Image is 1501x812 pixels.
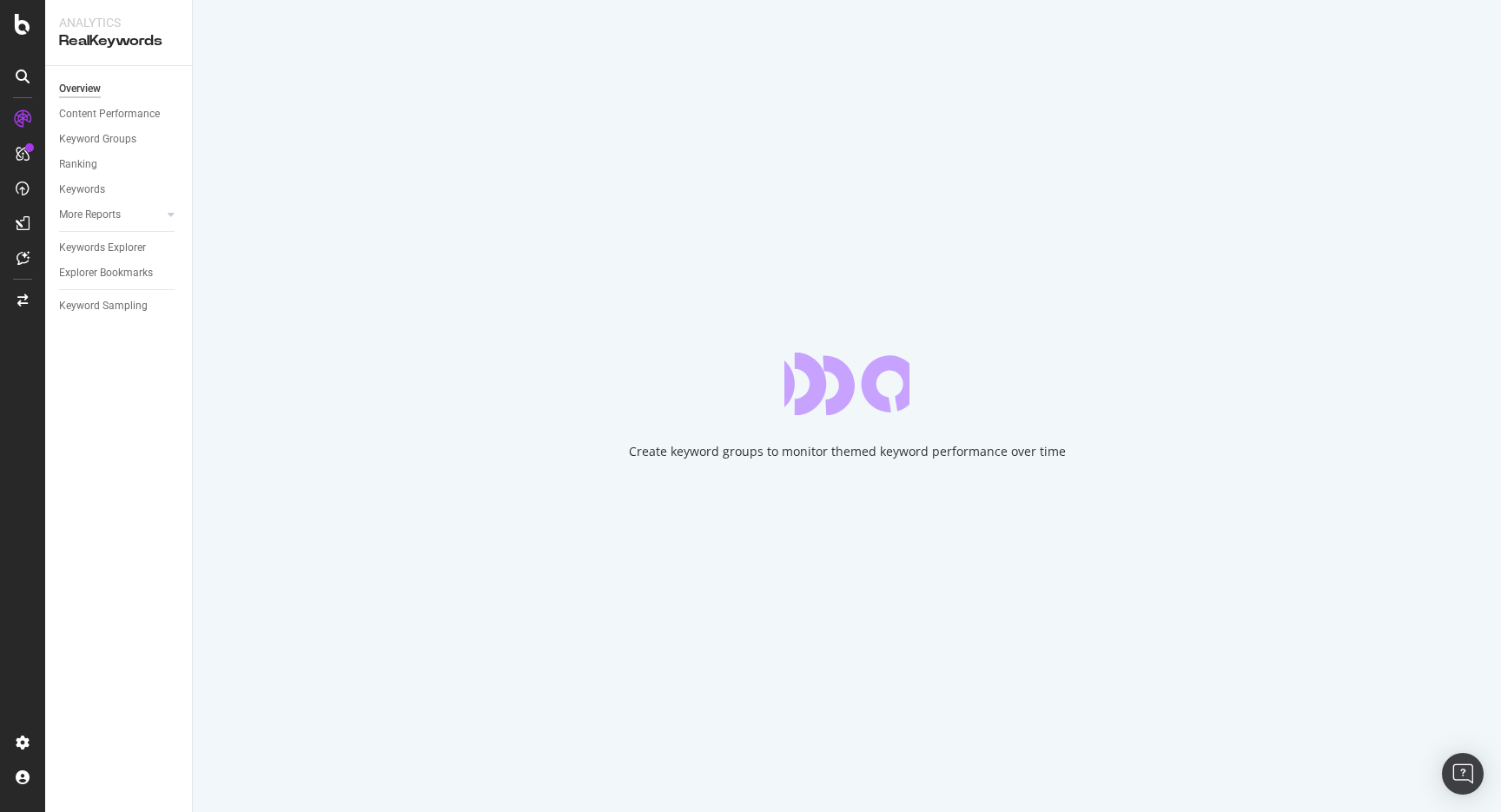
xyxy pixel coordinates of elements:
div: Overview [59,80,101,98]
a: Explorer Bookmarks [59,264,180,282]
div: Ranking [59,155,97,174]
a: More Reports [59,206,162,224]
a: Content Performance [59,105,180,123]
div: Content Performance [59,105,160,123]
div: Keywords Explorer [59,239,146,257]
div: Keyword Groups [59,130,136,149]
a: Keyword Sampling [59,297,180,315]
div: Analytics [59,14,178,31]
a: Ranking [59,155,180,174]
div: RealKeywords [59,31,178,51]
div: Keywords [59,181,105,199]
a: Keywords [59,181,180,199]
a: Overview [59,80,180,98]
a: Keyword Groups [59,130,180,149]
div: animation [784,353,909,415]
div: More Reports [59,206,121,224]
div: Open Intercom Messenger [1442,753,1484,795]
div: Keyword Sampling [59,297,148,315]
div: Explorer Bookmarks [59,264,153,282]
div: Create keyword groups to monitor themed keyword performance over time [629,443,1066,460]
a: Keywords Explorer [59,239,180,257]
